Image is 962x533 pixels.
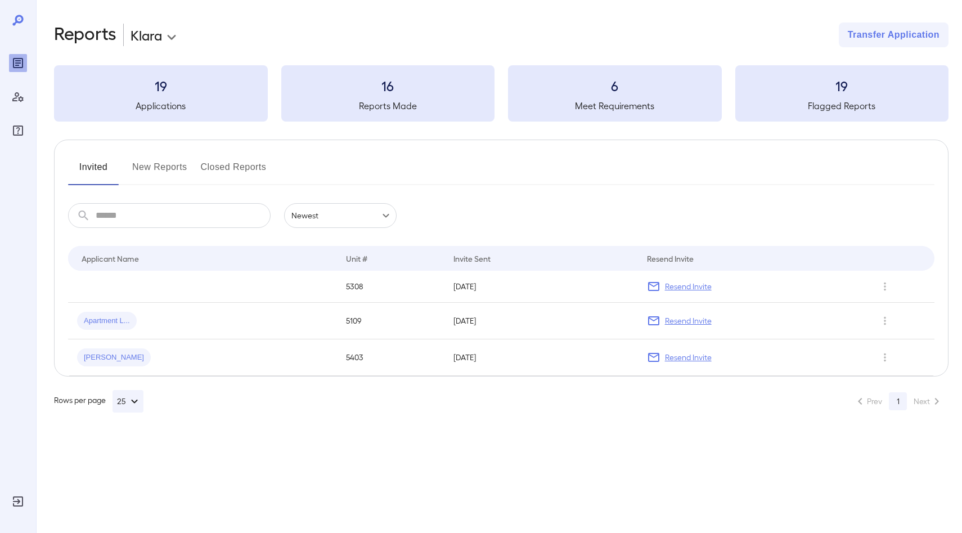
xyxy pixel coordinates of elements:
div: Log Out [9,492,27,510]
button: page 1 [889,392,907,410]
p: Resend Invite [665,352,712,363]
h5: Reports Made [281,99,495,113]
summary: 19Applications16Reports Made6Meet Requirements19Flagged Reports [54,65,948,122]
p: Klara [131,26,162,44]
button: Row Actions [876,277,894,295]
td: [DATE] [444,339,638,376]
button: Transfer Application [839,23,948,47]
button: Invited [68,158,119,185]
h2: Reports [54,23,116,47]
span: [PERSON_NAME] [77,352,151,363]
h3: 16 [281,77,495,95]
h5: Meet Requirements [508,99,722,113]
td: 5109 [337,303,444,339]
div: Manage Users [9,88,27,106]
h5: Flagged Reports [735,99,949,113]
h3: 19 [54,77,268,95]
div: Resend Invite [647,252,694,265]
h3: 6 [508,77,722,95]
div: Reports [9,54,27,72]
td: 5403 [337,339,444,376]
td: 5308 [337,271,444,303]
div: Newest [284,203,397,228]
p: Resend Invite [665,281,712,292]
h5: Applications [54,99,268,113]
span: Apartment L... [77,316,137,326]
button: Row Actions [876,348,894,366]
div: FAQ [9,122,27,140]
td: [DATE] [444,303,638,339]
div: Unit # [346,252,367,265]
div: Applicant Name [82,252,139,265]
button: Closed Reports [201,158,267,185]
button: Row Actions [876,312,894,330]
button: 25 [113,390,143,413]
td: [DATE] [444,271,638,303]
button: New Reports [132,158,187,185]
nav: pagination navigation [848,392,948,410]
p: Resend Invite [665,315,712,326]
h3: 19 [735,77,949,95]
div: Rows per page [54,390,143,413]
div: Invite Sent [453,252,491,265]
